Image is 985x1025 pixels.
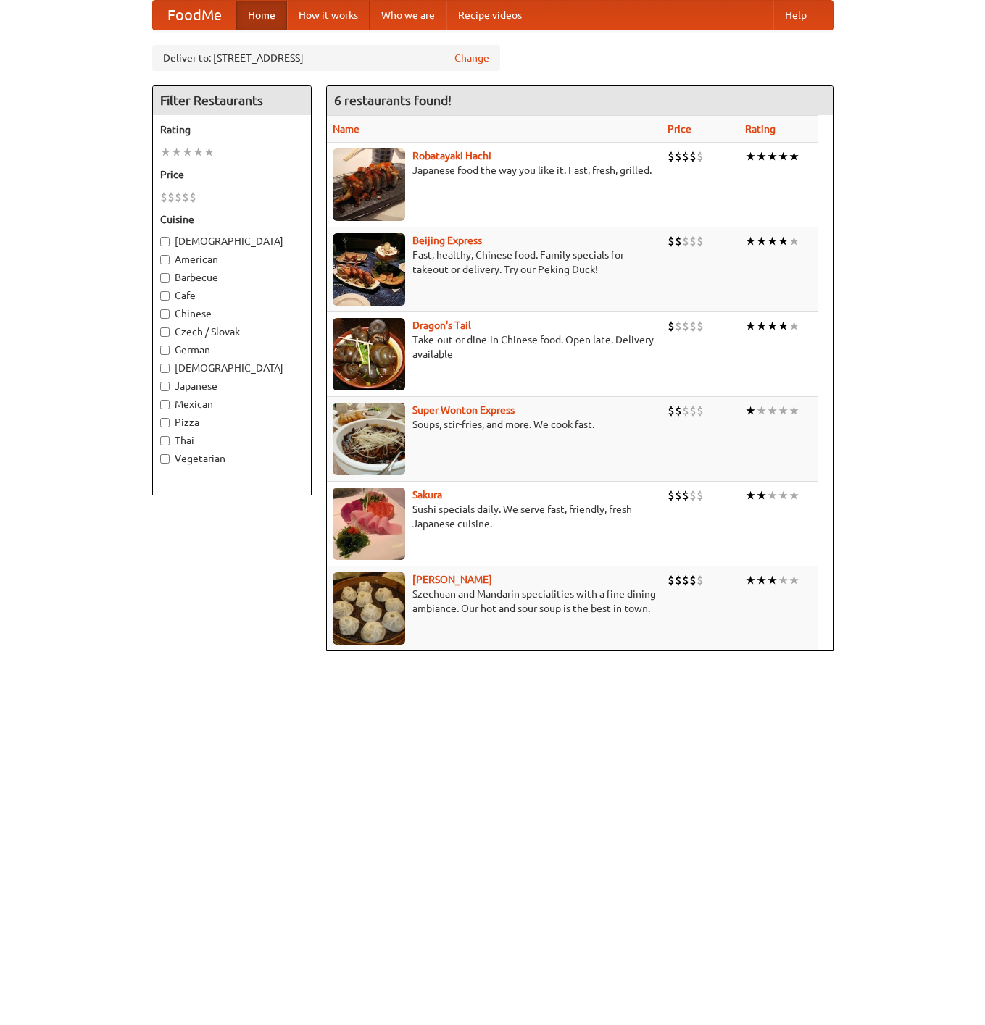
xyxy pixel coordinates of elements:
[745,233,756,249] li: ★
[697,488,704,503] li: $
[412,574,492,585] a: [PERSON_NAME]
[697,403,704,419] li: $
[333,587,657,616] p: Szechuan and Mandarin specialities with a fine dining ambiance. Our hot and sour soup is the best...
[446,1,533,30] a: Recipe videos
[152,45,500,71] div: Deliver to: [STREET_ADDRESS]
[333,572,405,645] img: shandong.jpg
[160,454,170,464] input: Vegetarian
[675,318,682,334] li: $
[668,123,691,135] a: Price
[204,144,215,160] li: ★
[333,163,657,177] p: Japanese food the way you like it. Fast, fresh, grilled.
[682,488,689,503] li: $
[333,417,657,432] p: Soups, stir-fries, and more. We cook fast.
[412,319,471,331] a: Dragon's Tail
[682,148,689,164] li: $
[697,572,704,588] li: $
[675,233,682,249] li: $
[767,488,778,503] li: ★
[193,144,204,160] li: ★
[333,233,405,306] img: beijing.jpg
[160,379,304,393] label: Japanese
[171,144,182,160] li: ★
[675,148,682,164] li: $
[160,451,304,466] label: Vegetarian
[745,148,756,164] li: ★
[333,248,657,277] p: Fast, healthy, Chinese food. Family specials for takeout or delivery. Try our Peking Duck!
[412,404,515,416] b: Super Wonton Express
[189,189,196,205] li: $
[333,148,405,221] img: robatayaki.jpg
[160,325,304,339] label: Czech / Slovak
[689,233,697,249] li: $
[767,403,778,419] li: ★
[767,572,778,588] li: ★
[236,1,287,30] a: Home
[160,234,304,248] label: [DEMOGRAPHIC_DATA]
[160,364,170,373] input: [DEMOGRAPHIC_DATA]
[745,403,756,419] li: ★
[689,318,697,334] li: $
[682,318,689,334] li: $
[370,1,446,30] a: Who we are
[745,318,756,334] li: ★
[160,346,170,355] input: German
[333,403,405,475] img: superwonton.jpg
[160,288,304,303] label: Cafe
[160,433,304,448] label: Thai
[167,189,175,205] li: $
[160,252,304,267] label: American
[675,572,682,588] li: $
[153,86,311,115] h4: Filter Restaurants
[160,327,170,337] input: Czech / Slovak
[745,123,776,135] a: Rating
[778,233,789,249] li: ★
[756,233,767,249] li: ★
[675,403,682,419] li: $
[334,93,452,107] ng-pluralize: 6 restaurants found!
[697,233,704,249] li: $
[160,122,304,137] h5: Rating
[689,148,697,164] li: $
[778,318,789,334] li: ★
[778,572,789,588] li: ★
[160,144,171,160] li: ★
[778,148,789,164] li: ★
[789,318,799,334] li: ★
[668,318,675,334] li: $
[160,212,304,227] h5: Cuisine
[160,397,304,411] label: Mexican
[756,403,767,419] li: ★
[745,572,756,588] li: ★
[333,332,657,361] p: Take-out or dine-in Chinese food. Open late. Delivery available
[789,233,799,249] li: ★
[160,436,170,445] input: Thai
[160,309,170,319] input: Chinese
[287,1,370,30] a: How it works
[789,148,799,164] li: ★
[682,233,689,249] li: $
[789,572,799,588] li: ★
[160,237,170,246] input: [DEMOGRAPHIC_DATA]
[333,318,405,390] img: dragon.jpg
[160,382,170,391] input: Japanese
[756,318,767,334] li: ★
[160,270,304,285] label: Barbecue
[756,148,767,164] li: ★
[412,489,442,501] a: Sakura
[689,572,697,588] li: $
[160,273,170,283] input: Barbecue
[412,235,482,246] a: Beijing Express
[756,572,767,588] li: ★
[160,189,167,205] li: $
[160,418,170,427] input: Pizza
[773,1,818,30] a: Help
[697,148,704,164] li: $
[697,318,704,334] li: $
[668,488,675,503] li: $
[175,189,182,205] li: $
[182,144,193,160] li: ★
[160,306,304,321] label: Chinese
